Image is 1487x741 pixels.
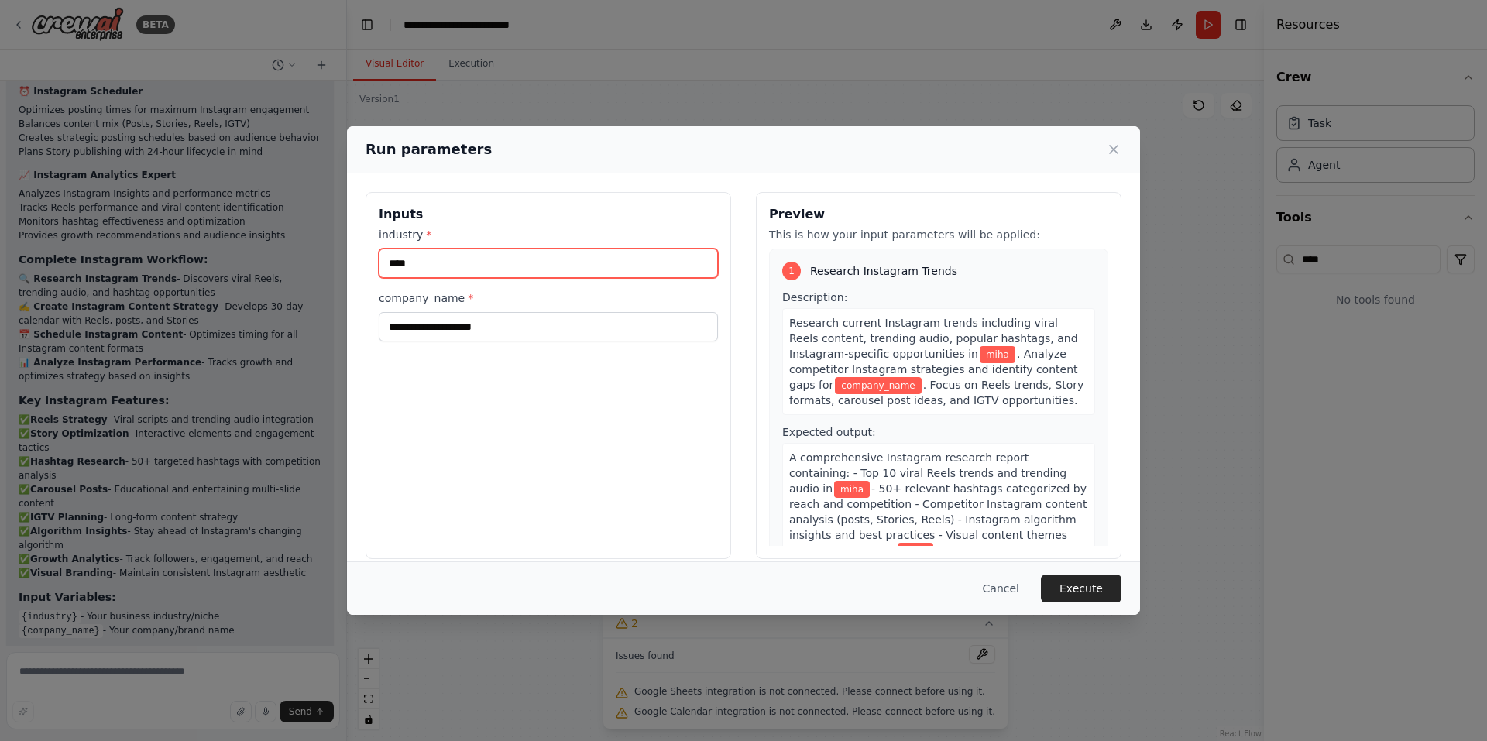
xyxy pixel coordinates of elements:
h3: Inputs [379,205,718,224]
span: Research current Instagram trends including viral Reels content, trending audio, popular hashtags... [789,317,1078,360]
span: A comprehensive Instagram research report containing: - Top 10 viral Reels trends and trending au... [789,451,1066,495]
label: industry [379,227,718,242]
span: Variable: industry [980,346,1015,363]
h3: Preview [769,205,1108,224]
button: Execute [1041,575,1121,602]
h2: Run parameters [366,139,492,160]
span: . Focus on Reels trends, Story formats, carousel post ideas, and IGTV opportunities. [789,379,1083,407]
label: company_name [379,290,718,306]
button: Cancel [970,575,1032,602]
span: - 50+ relevant hashtags categorized by reach and competition - Competitor Instagram content analy... [789,482,1087,557]
span: Expected output: [782,426,876,438]
p: This is how your input parameters will be applied: [769,227,1108,242]
span: Description: [782,291,847,304]
span: Variable: industry [898,543,933,560]
span: Variable: company_name [835,377,921,394]
span: Research Instagram Trends [810,263,957,279]
div: 1 [782,262,801,280]
span: . Analyze competitor Instagram strategies and identify content gaps for [789,348,1078,391]
span: Variable: industry [834,481,870,498]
